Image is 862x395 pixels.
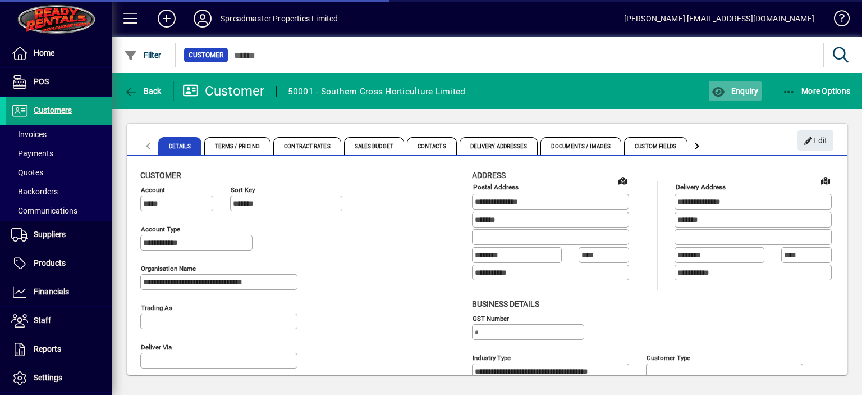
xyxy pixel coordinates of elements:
[6,68,112,96] a: POS
[473,353,511,361] mat-label: Industry type
[221,10,338,28] div: Spreadmaster Properties Limited
[826,2,848,39] a: Knowledge Base
[344,137,404,155] span: Sales Budget
[6,144,112,163] a: Payments
[149,8,185,29] button: Add
[288,83,466,101] div: 50001 - Southern Cross Horticulture Limited
[472,171,506,180] span: Address
[185,8,221,29] button: Profile
[124,87,162,96] span: Back
[34,77,49,86] span: POS
[709,81,761,101] button: Enquiry
[614,171,632,189] a: View on map
[646,353,690,361] mat-label: Customer type
[6,201,112,220] a: Communications
[34,106,72,115] span: Customers
[182,82,265,100] div: Customer
[231,186,255,194] mat-label: Sort key
[273,137,341,155] span: Contract Rates
[624,10,814,28] div: [PERSON_NAME] [EMAIL_ADDRESS][DOMAIN_NAME]
[6,249,112,278] a: Products
[140,171,181,180] span: Customer
[797,130,833,151] button: Edit
[141,186,165,194] mat-label: Account
[712,87,758,96] span: Enquiry
[34,316,51,325] span: Staff
[11,206,77,215] span: Communications
[141,265,196,273] mat-label: Organisation name
[158,137,201,155] span: Details
[34,48,54,57] span: Home
[34,258,66,267] span: Products
[6,125,112,144] a: Invoices
[6,163,112,182] a: Quotes
[817,171,835,189] a: View on map
[112,81,174,101] app-page-header-button: Back
[121,45,164,65] button: Filter
[34,373,62,382] span: Settings
[407,137,457,155] span: Contacts
[6,182,112,201] a: Backorders
[11,168,43,177] span: Quotes
[189,49,223,61] span: Customer
[141,304,172,312] mat-label: Trading as
[6,335,112,364] a: Reports
[6,307,112,335] a: Staff
[124,51,162,60] span: Filter
[204,137,271,155] span: Terms / Pricing
[11,149,53,158] span: Payments
[11,187,58,196] span: Backorders
[6,278,112,306] a: Financials
[6,221,112,249] a: Suppliers
[780,81,854,101] button: More Options
[804,131,828,150] span: Edit
[6,39,112,67] a: Home
[782,87,851,96] span: More Options
[6,364,112,392] a: Settings
[624,137,687,155] span: Custom Fields
[11,130,47,139] span: Invoices
[141,225,180,233] mat-label: Account Type
[141,343,172,351] mat-label: Deliver via
[460,137,538,155] span: Delivery Addresses
[121,81,164,101] button: Back
[34,230,66,239] span: Suppliers
[540,137,621,155] span: Documents / Images
[472,299,539,308] span: Business details
[34,344,61,353] span: Reports
[34,287,69,296] span: Financials
[473,314,509,322] mat-label: GST Number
